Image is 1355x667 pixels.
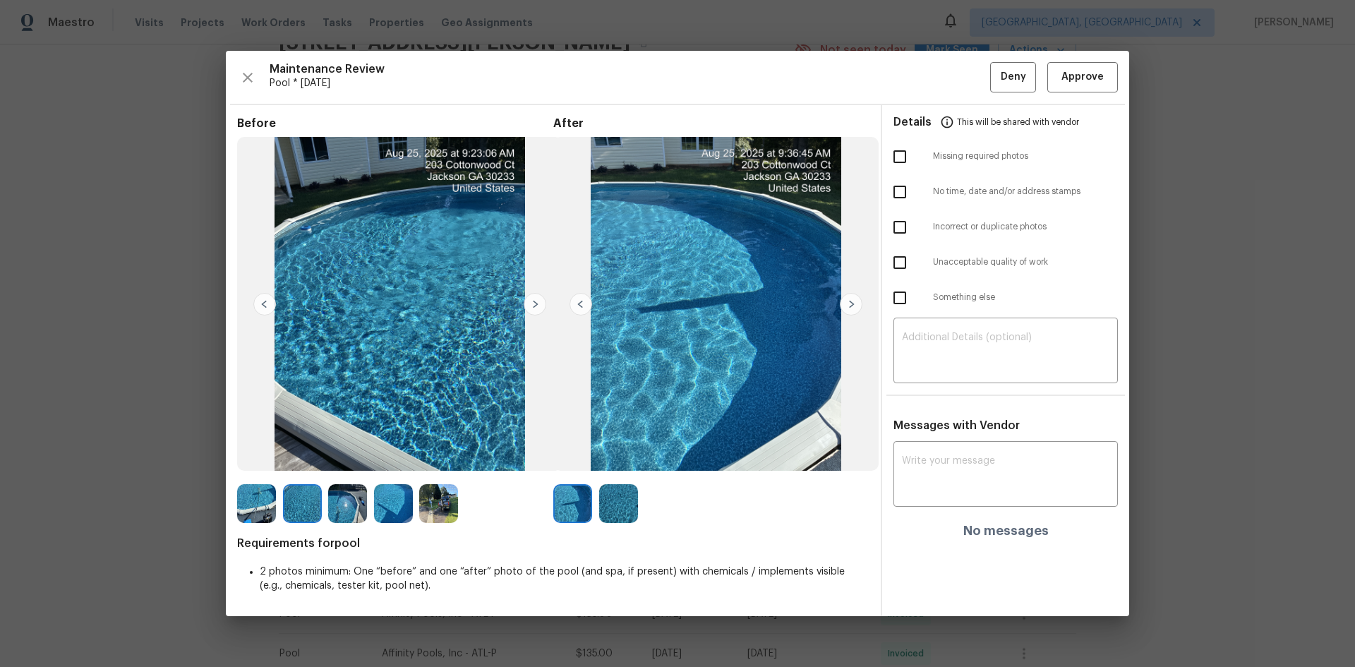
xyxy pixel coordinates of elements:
span: Incorrect or duplicate photos [933,221,1118,233]
img: right-chevron-button-url [840,293,862,316]
button: Deny [990,62,1036,92]
span: Deny [1001,68,1026,86]
span: Requirements for pool [237,536,869,551]
span: Maintenance Review [270,62,990,76]
span: Unacceptable quality of work [933,256,1118,268]
h4: No messages [963,524,1049,538]
span: This will be shared with vendor [957,105,1079,139]
div: Missing required photos [882,139,1129,174]
span: No time, date and/or address stamps [933,186,1118,198]
span: After [553,116,869,131]
span: Before [237,116,553,131]
span: Approve [1061,68,1104,86]
img: left-chevron-button-url [253,293,276,316]
div: Incorrect or duplicate photos [882,210,1129,245]
span: Missing required photos [933,150,1118,162]
button: Approve [1047,62,1118,92]
li: 2 photos minimum: One “before” and one “after” photo of the pool (and spa, if present) with chemi... [260,565,869,593]
span: Pool * [DATE] [270,76,990,90]
img: left-chevron-button-url [570,293,592,316]
div: No time, date and/or address stamps [882,174,1129,210]
img: right-chevron-button-url [524,293,546,316]
span: Details [893,105,932,139]
span: Something else [933,292,1118,304]
span: Messages with Vendor [893,420,1020,431]
div: Something else [882,280,1129,316]
div: Unacceptable quality of work [882,245,1129,280]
